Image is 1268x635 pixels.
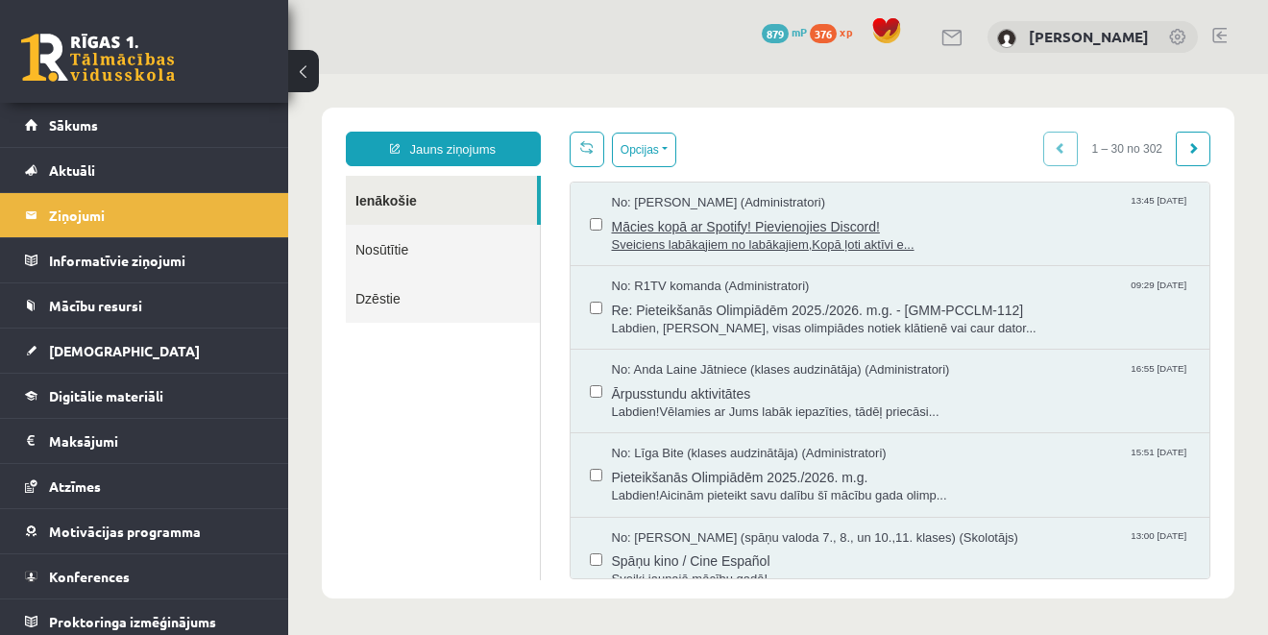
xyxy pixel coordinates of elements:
[840,24,852,39] span: xp
[25,419,264,463] a: Maksājumi
[324,162,903,181] span: Sveiciens labākajiem no labākajiem,Kopā ļoti aktīvi e...
[49,387,163,404] span: Digitālie materiāli
[58,58,253,92] a: Jauns ziņojums
[21,34,175,82] a: Rīgas 1. Tālmācības vidusskola
[25,193,264,237] a: Ziņojumi
[324,413,903,431] span: Labdien!Aicinām pieteikt savu dalību šī mācību gada olimp...
[997,29,1016,48] img: Anna Leibus
[25,464,264,508] a: Atzīmes
[49,238,264,282] legend: Informatīvie ziņojumi
[762,24,807,39] a: 879 mP
[324,389,903,413] span: Pieteikšanās Olimpiādēm 2025./2026. m.g.
[839,204,902,218] span: 09:29 [DATE]
[324,371,903,430] a: No: Līga Bite (klases audzinātāja) (Administratori) 15:51 [DATE] Pieteikšanās Olimpiādēm 2025./20...
[810,24,862,39] a: 376 xp
[25,329,264,373] a: [DEMOGRAPHIC_DATA]
[324,222,903,246] span: Re: Pieteikšanās Olimpiādēm 2025./2026. m.g. - [GMM-PCCLM-112]
[49,568,130,585] span: Konferences
[324,204,522,222] span: No: R1TV komanda (Administratori)
[49,419,264,463] legend: Maksājumi
[324,455,730,474] span: No: [PERSON_NAME] (spāņu valoda 7., 8., un 10.,11. klases) (Skolotājs)
[324,371,598,389] span: No: Līga Bite (klases audzinātāja) (Administratori)
[324,305,903,330] span: Ārpusstundu aktivitātes
[49,477,101,495] span: Atzīmes
[49,613,216,630] span: Proktoringa izmēģinājums
[839,287,902,302] span: 16:55 [DATE]
[58,151,252,200] a: Nosūtītie
[324,473,903,497] span: Spāņu kino / Cine Español
[49,116,98,134] span: Sākums
[790,58,889,92] span: 1 – 30 no 302
[58,200,252,249] a: Dzēstie
[839,371,902,385] span: 15:51 [DATE]
[49,297,142,314] span: Mācību resursi
[25,509,264,553] a: Motivācijas programma
[49,161,95,179] span: Aktuāli
[58,102,249,151] a: Ienākošie
[324,138,903,162] span: Mācies kopā ar Spotify! Pievienojies Discord!
[324,59,388,93] button: Opcijas
[25,554,264,598] a: Konferences
[324,204,903,263] a: No: R1TV komanda (Administratori) 09:29 [DATE] Re: Pieteikšanās Olimpiādēm 2025./2026. m.g. - [GM...
[839,455,902,470] span: 13:00 [DATE]
[49,193,264,237] legend: Ziņojumi
[25,374,264,418] a: Digitālie materiāli
[25,283,264,328] a: Mācību resursi
[49,342,200,359] span: [DEMOGRAPHIC_DATA]
[49,523,201,540] span: Motivācijas programma
[324,330,903,348] span: Labdien!Vēlamies ar Jums labāk iepazīties, tādēļ priecāsi...
[324,287,903,347] a: No: Anda Laine Jātniece (klases audzinātāja) (Administratori) 16:55 [DATE] Ārpusstundu aktivitāte...
[792,24,807,39] span: mP
[762,24,789,43] span: 879
[324,120,538,138] span: No: [PERSON_NAME] (Administratori)
[324,120,903,180] a: No: [PERSON_NAME] (Administratori) 13:45 [DATE] Mācies kopā ar Spotify! Pievienojies Discord! Sve...
[324,246,903,264] span: Labdien, [PERSON_NAME], visas olimpiādes notiek klātienē vai caur dator...
[1029,27,1149,46] a: [PERSON_NAME]
[25,103,264,147] a: Sākums
[839,120,902,134] span: 13:45 [DATE]
[810,24,837,43] span: 376
[324,455,903,515] a: No: [PERSON_NAME] (spāņu valoda 7., 8., un 10.,11. klases) (Skolotājs) 13:00 [DATE] Spāņu kino / ...
[324,497,903,515] span: Sveiki jaunajā mācību gadā!
[324,287,662,305] span: No: Anda Laine Jātniece (klases audzinātāja) (Administratori)
[25,238,264,282] a: Informatīvie ziņojumi
[25,148,264,192] a: Aktuāli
